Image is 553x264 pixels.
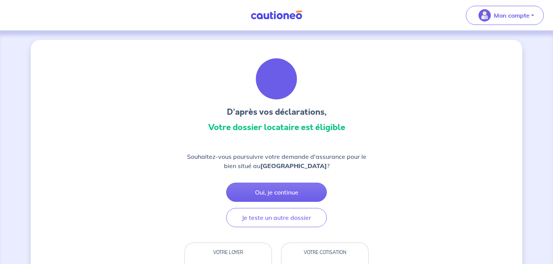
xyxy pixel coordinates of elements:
div: VOTRE COTISATION [281,249,368,256]
img: Cautioneo [248,10,305,20]
img: illu_account_valid_menu.svg [478,9,491,21]
p: Souhaitez-vous poursuivre votre demande d'assurance pour le bien situé au ? [184,152,369,170]
strong: [GEOGRAPHIC_DATA] [260,162,327,170]
h3: Votre dossier locataire est éligible [184,121,369,134]
p: Mon compte [494,11,530,20]
button: illu_account_valid_menu.svgMon compte [466,6,544,25]
button: Oui, je continue [226,183,327,202]
img: illu_congratulation.svg [256,58,297,100]
h3: D’après vos déclarations, [184,106,369,118]
div: VOTRE LOYER [185,249,272,256]
button: Je teste un autre dossier [226,208,327,227]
